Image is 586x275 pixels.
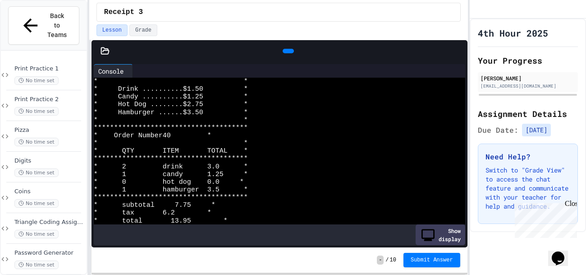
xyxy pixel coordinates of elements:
span: Digits [14,157,85,165]
iframe: chat widget [548,239,577,266]
span: Print Practice 2 [14,96,85,103]
div: Console [94,64,133,78]
span: Submit Answer [411,256,453,264]
span: Pizza [14,126,85,134]
span: Coins [14,188,85,196]
span: Print Practice 1 [14,65,85,73]
span: 10 [390,256,396,264]
span: No time set [14,107,59,116]
span: * 0 hot dog 0.0 * [94,178,244,186]
h1: 4th Hour 2025 [478,27,548,39]
span: * Candy ..........$1.25 * [94,93,248,101]
div: Chat with us now!Close [4,4,62,57]
span: * subtotal 7.75 * [94,201,215,209]
span: No time set [14,199,59,208]
span: * Hot Dog ........$2.75 * [94,101,248,108]
h2: Your Progress [478,54,578,67]
div: Console [94,66,128,76]
span: No time set [14,76,59,85]
span: / [385,256,389,264]
span: * 1 hamburger 3.5 * [94,186,248,194]
span: * Order Number40 * [94,132,211,140]
span: - [377,256,384,265]
iframe: chat widget [511,200,577,238]
span: Triangle Coding Assignment [14,219,85,226]
span: No time set [14,261,59,269]
span: No time set [14,168,59,177]
span: Password Generator [14,249,85,257]
div: Show display [416,224,465,245]
span: * Hamburger ......$3.50 * [94,109,248,117]
span: * 2 drink 3.0 * [94,163,248,171]
span: Due Date: [478,125,518,135]
h3: Need Help? [485,151,570,162]
button: Back to Teams [8,6,79,45]
div: [PERSON_NAME] [481,74,575,82]
span: Receipt 3 [104,7,143,18]
span: * 1 candy 1.25 * [94,171,248,178]
span: * tax 6.2 * [94,209,211,217]
button: Lesson [96,24,128,36]
span: * Drink ..........$1.50 * [94,85,248,93]
span: No time set [14,230,59,238]
button: Submit Answer [403,253,460,267]
h2: Assignment Details [478,107,578,120]
span: No time set [14,138,59,146]
div: [EMAIL_ADDRESS][DOMAIN_NAME] [481,83,575,89]
button: Grade [129,24,157,36]
span: * total 13.95 * [94,217,228,225]
p: Switch to "Grade View" to access the chat feature and communicate with your teacher for help and ... [485,166,570,211]
span: * QTY ITEM TOTAL * [94,147,248,155]
span: Back to Teams [46,11,68,40]
span: [DATE] [522,124,551,136]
